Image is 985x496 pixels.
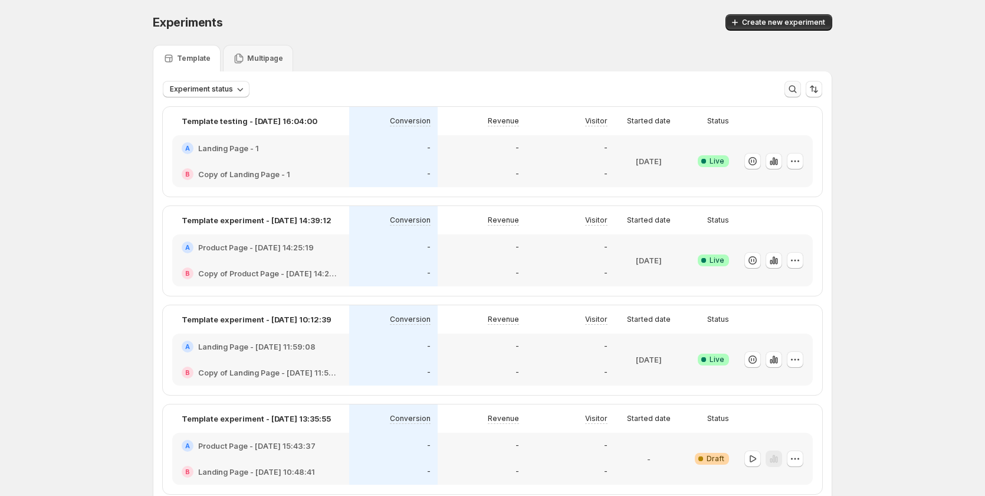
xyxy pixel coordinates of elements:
h2: Product Page - [DATE] 15:43:37 [198,440,316,452]
p: - [427,368,431,377]
p: - [604,467,608,477]
p: - [604,342,608,351]
p: - [427,243,431,252]
span: Draft [707,454,724,464]
span: Experiment status [170,84,233,94]
p: - [427,342,431,351]
p: Template [177,54,211,63]
h2: A [185,442,190,449]
p: Revenue [488,116,519,126]
p: - [604,441,608,451]
p: Revenue [488,414,519,423]
p: Multipage [247,54,283,63]
h2: Landing Page - [DATE] 10:48:41 [198,466,315,478]
p: - [516,269,519,278]
h2: Landing Page - 1 [198,142,259,154]
span: Create new experiment [742,18,825,27]
span: Experiments [153,15,223,30]
p: Conversion [390,315,431,324]
span: Live [710,355,724,364]
p: Visitor [585,216,608,225]
p: Visitor [585,414,608,423]
h2: Copy of Landing Page - [DATE] 11:59:08 [198,367,340,378]
p: [DATE] [636,354,662,366]
h2: B [185,270,190,277]
p: Status [707,116,729,126]
p: - [516,467,519,477]
p: Template experiment - [DATE] 10:12:39 [182,314,331,325]
h2: Copy of Product Page - [DATE] 14:25:19 [198,267,340,279]
h2: B [185,369,190,376]
p: Status [707,315,729,324]
h2: B [185,468,190,475]
p: - [427,169,431,179]
p: - [516,368,519,377]
p: [DATE] [636,254,662,266]
h2: Landing Page - [DATE] 11:59:08 [198,341,316,353]
p: Revenue [488,216,519,225]
h2: A [185,244,190,251]
span: Live [710,156,724,166]
h2: Copy of Landing Page - 1 [198,168,290,180]
p: - [516,169,519,179]
button: Experiment status [163,81,249,97]
button: Create new experiment [725,14,832,31]
p: - [604,143,608,153]
p: [DATE] [636,155,662,167]
p: Started date [627,116,671,126]
p: - [516,143,519,153]
h2: Product Page - [DATE] 14:25:19 [198,242,314,253]
button: Sort the results [806,81,822,97]
p: Status [707,216,729,225]
p: - [516,243,519,252]
p: Conversion [390,116,431,126]
p: - [604,368,608,377]
p: Visitor [585,116,608,126]
p: - [427,269,431,278]
p: - [427,441,431,451]
p: Template experiment - [DATE] 13:35:55 [182,413,331,425]
p: Started date [627,414,671,423]
p: - [604,169,608,179]
p: Template experiment - [DATE] 14:39:12 [182,214,331,226]
p: - [427,143,431,153]
h2: A [185,145,190,152]
p: Started date [627,216,671,225]
p: Status [707,414,729,423]
p: Revenue [488,315,519,324]
p: - [604,269,608,278]
p: Template testing - [DATE] 16:04:00 [182,115,317,127]
p: Visitor [585,315,608,324]
p: - [604,243,608,252]
p: Conversion [390,414,431,423]
span: Live [710,256,724,265]
p: - [427,467,431,477]
p: - [516,342,519,351]
p: - [647,453,651,465]
h2: B [185,171,190,178]
p: Conversion [390,216,431,225]
p: - [516,441,519,451]
p: Started date [627,315,671,324]
h2: A [185,343,190,350]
